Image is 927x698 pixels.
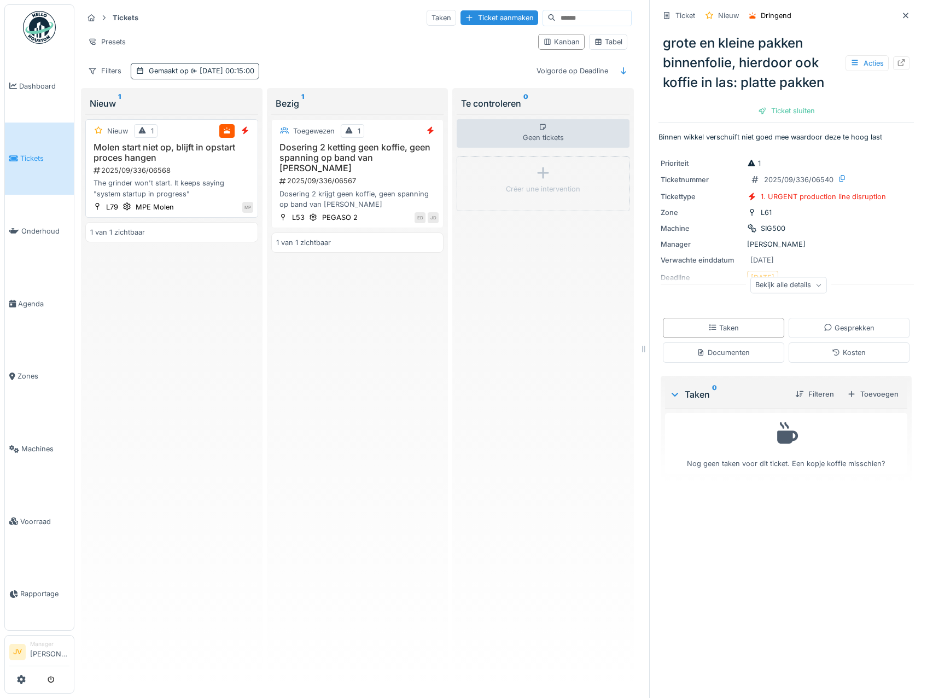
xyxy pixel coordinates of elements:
div: Zone [661,207,743,218]
span: Tickets [20,153,69,164]
span: [DATE] 00:15:00 [189,67,254,75]
sup: 0 [523,97,528,110]
div: The grinder won't start. It keeps saying "system startup in progress" [90,178,253,199]
li: JV [9,644,26,660]
div: Manager [30,640,69,648]
div: ED [415,212,425,223]
li: [PERSON_NAME] [30,640,69,664]
div: Tickettype [661,191,743,202]
div: Nieuw [107,126,128,136]
div: Nieuw [718,10,739,21]
div: grote en kleine pakken binnenfolie, hierdoor ook koffie in las: platte pakken [658,29,914,97]
div: L61 [761,207,772,218]
span: Agenda [18,299,69,309]
div: 1 [358,126,360,136]
div: Manager [661,239,743,249]
div: [PERSON_NAME] [661,239,912,249]
strong: Tickets [108,13,143,23]
div: Gesprekken [824,323,874,333]
a: Tickets [5,123,74,195]
div: Filteren [791,387,838,402]
span: Rapportage [20,589,69,599]
div: Geen tickets [457,119,629,148]
div: 1 [151,126,154,136]
div: Toevoegen [843,387,903,402]
div: 1 van 1 zichtbaar [90,227,145,237]
h3: Dosering 2 ketting geen koffie, geen spanning op band van [PERSON_NAME] [276,142,439,174]
img: Badge_color-CXgf-gQk.svg [23,11,56,44]
a: JV Manager[PERSON_NAME] [9,640,69,666]
a: Machines [5,412,74,485]
div: Kanban [543,37,580,47]
span: Dashboard [19,81,69,91]
div: Machine [661,223,743,234]
div: 1 van 1 zichtbaar [276,237,331,248]
div: Ticket [675,10,695,21]
div: MP [242,202,253,213]
div: Acties [846,55,889,71]
div: Nieuw [90,97,254,110]
a: Agenda [5,267,74,340]
div: L79 [106,202,118,212]
div: 1. URGENT production line disruption [761,191,886,202]
div: Volgorde op Deadline [532,63,613,79]
div: Toegewezen [293,126,335,136]
div: Kosten [832,347,866,358]
div: Te controleren [461,97,625,110]
div: Taken [427,10,456,26]
div: 2025/09/336/06540 [764,174,833,185]
a: Rapportage [5,558,74,631]
div: Dringend [761,10,791,21]
div: PEGASO 2 [322,212,358,223]
sup: 1 [301,97,304,110]
div: Presets [83,34,131,50]
div: Créer une intervention [506,184,580,194]
div: Filters [83,63,126,79]
span: Voorraad [20,516,69,527]
div: Ticket sluiten [754,103,819,118]
div: Verwachte einddatum [661,255,743,265]
div: 1 [747,158,761,168]
div: [DATE] [750,255,774,265]
span: Zones [18,371,69,381]
div: Nog geen taken voor dit ticket. Een kopje koffie misschien? [672,418,900,469]
sup: 0 [712,388,717,401]
div: Ticketnummer [661,174,743,185]
div: Prioriteit [661,158,743,168]
div: 2025/09/336/06568 [92,165,253,176]
span: Onderhoud [21,226,69,236]
div: Gemaakt op [149,66,254,76]
div: Documenten [697,347,750,358]
div: SIG500 [761,223,785,234]
div: Ticket aanmaken [460,10,538,25]
div: L53 [292,212,305,223]
div: Taken [708,323,739,333]
div: 2025/09/336/06567 [278,176,439,186]
p: Binnen wikkel verschuift niet goed mee waardoor deze te hoog last [658,132,914,142]
a: Zones [5,340,74,413]
a: Onderhoud [5,195,74,267]
div: JD [428,212,439,223]
div: MPE Molen [136,202,174,212]
span: Machines [21,444,69,454]
div: Tabel [594,37,622,47]
div: Bekijk alle details [750,277,827,293]
a: Voorraad [5,485,74,558]
a: Dashboard [5,50,74,123]
h3: Molen start niet op, blijft in opstart proces hangen [90,142,253,163]
div: Bezig [276,97,440,110]
sup: 1 [118,97,121,110]
div: Taken [669,388,786,401]
div: Dosering 2 krijgt geen koffie, geen spanning op band van [PERSON_NAME] [276,189,439,210]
